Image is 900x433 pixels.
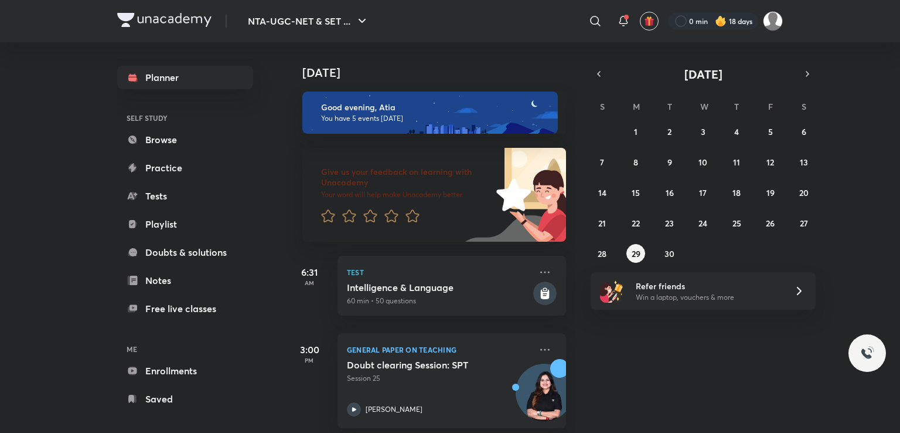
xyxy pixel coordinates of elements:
[632,248,640,259] abbr: September 29, 2025
[516,370,572,427] img: Avatar
[660,214,679,232] button: September 23, 2025
[632,218,640,229] abbr: September 22, 2025
[795,122,813,141] button: September 6, 2025
[666,187,674,198] abbr: September 16, 2025
[699,187,707,198] abbr: September 17, 2025
[700,101,708,112] abbr: Wednesday
[761,214,780,232] button: September 26, 2025
[117,128,253,151] a: Browse
[761,153,780,171] button: September 12, 2025
[667,126,671,137] abbr: September 2, 2025
[660,183,679,202] button: September 16, 2025
[715,15,727,27] img: streak
[117,184,253,208] a: Tests
[593,153,612,171] button: September 7, 2025
[286,279,333,286] p: AM
[347,373,531,384] p: Session 25
[347,296,531,306] p: 60 min • 50 questions
[598,248,606,259] abbr: September 28, 2025
[632,187,640,198] abbr: September 15, 2025
[607,66,799,82] button: [DATE]
[598,187,606,198] abbr: September 14, 2025
[241,9,376,33] button: NTA-UGC-NET & SET ...
[660,153,679,171] button: September 9, 2025
[598,218,606,229] abbr: September 21, 2025
[802,126,806,137] abbr: September 6, 2025
[766,157,774,168] abbr: September 12, 2025
[768,126,773,137] abbr: September 5, 2025
[860,346,874,360] img: ttu
[644,16,654,26] img: avatar
[626,122,645,141] button: September 1, 2025
[698,157,707,168] abbr: September 10, 2025
[795,183,813,202] button: September 20, 2025
[727,183,746,202] button: September 18, 2025
[727,122,746,141] button: September 4, 2025
[768,101,773,112] abbr: Friday
[321,114,547,123] p: You have 5 events [DATE]
[302,92,558,134] img: evening
[799,187,809,198] abbr: September 20, 2025
[302,66,578,80] h4: [DATE]
[763,11,783,31] img: Atia khan
[117,269,253,292] a: Notes
[117,66,253,89] a: Planner
[286,265,333,279] h5: 6:31
[732,218,741,229] abbr: September 25, 2025
[626,244,645,263] button: September 29, 2025
[634,126,637,137] abbr: September 1, 2025
[117,108,253,128] h6: SELF STUDY
[761,183,780,202] button: September 19, 2025
[321,190,492,199] p: Your word will help make Unacademy better
[694,122,712,141] button: September 3, 2025
[117,156,253,180] a: Practice
[117,339,253,359] h6: ME
[366,404,422,415] p: [PERSON_NAME]
[117,13,212,30] a: Company Logo
[795,214,813,232] button: September 27, 2025
[593,183,612,202] button: September 14, 2025
[727,214,746,232] button: September 25, 2025
[321,102,547,113] h6: Good evening, Atia
[766,187,775,198] abbr: September 19, 2025
[117,13,212,27] img: Company Logo
[761,122,780,141] button: September 5, 2025
[117,297,253,320] a: Free live classes
[633,157,638,168] abbr: September 8, 2025
[626,153,645,171] button: September 8, 2025
[667,157,672,168] abbr: September 9, 2025
[665,218,674,229] abbr: September 23, 2025
[626,214,645,232] button: September 22, 2025
[286,357,333,364] p: PM
[636,280,780,292] h6: Refer friends
[766,218,775,229] abbr: September 26, 2025
[600,279,623,303] img: referral
[600,157,604,168] abbr: September 7, 2025
[667,101,672,112] abbr: Tuesday
[701,126,705,137] abbr: September 3, 2025
[456,148,566,242] img: feedback_image
[600,101,605,112] abbr: Sunday
[660,244,679,263] button: September 30, 2025
[593,244,612,263] button: September 28, 2025
[117,241,253,264] a: Doubts & solutions
[727,153,746,171] button: September 11, 2025
[347,359,493,371] h5: Doubt clearing Session: SPT
[626,183,645,202] button: September 15, 2025
[321,167,492,188] h6: Give us your feedback on learning with Unacademy
[733,157,740,168] abbr: September 11, 2025
[694,214,712,232] button: September 24, 2025
[117,387,253,411] a: Saved
[286,343,333,357] h5: 3:00
[795,153,813,171] button: September 13, 2025
[633,101,640,112] abbr: Monday
[734,126,739,137] abbr: September 4, 2025
[636,292,780,303] p: Win a laptop, vouchers & more
[640,12,659,31] button: avatar
[698,218,707,229] abbr: September 24, 2025
[694,153,712,171] button: September 10, 2025
[684,66,722,82] span: [DATE]
[660,122,679,141] button: September 2, 2025
[734,101,739,112] abbr: Thursday
[800,157,808,168] abbr: September 13, 2025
